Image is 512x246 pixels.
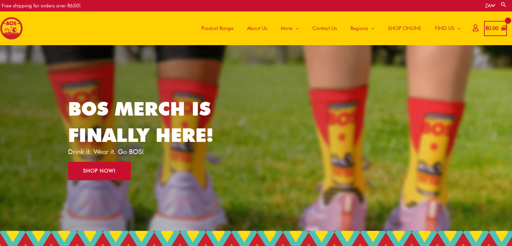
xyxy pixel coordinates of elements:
span: Contact Us [312,18,337,38]
span: More [281,18,293,38]
nav: Site Navigation [190,11,468,45]
p: Drink it. Wear it. Go BOS! [68,148,224,155]
span: Product Range [201,18,234,38]
a: Product Range [195,11,240,45]
a: ZA [485,3,495,9]
a: View Shopping Cart, empty [484,21,507,36]
a: About Us [240,11,274,45]
span: SHOP NOW! [83,168,116,174]
a: SHOP ONLINE [381,11,428,45]
span: SHOP ONLINE [388,18,421,38]
span: FIND US [435,18,454,38]
span: R [485,25,488,31]
a: Regions [344,11,381,45]
span: About Us [247,18,267,38]
bdi: 0.00 [485,25,499,31]
a: BOS MERCH IS FINALLY HERE! [68,97,213,146]
a: Search button [500,1,507,8]
a: SHOP NOW! [68,162,131,180]
a: More [274,11,306,45]
a: Contact Us [306,11,344,45]
span: Regions [350,18,368,38]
